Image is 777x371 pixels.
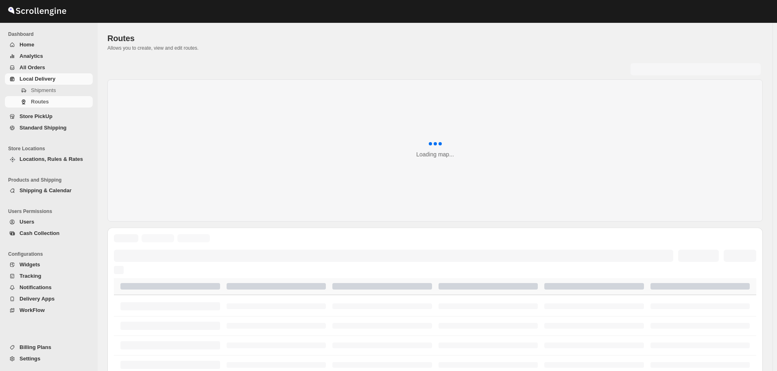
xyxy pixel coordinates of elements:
[5,96,93,108] button: Routes
[5,259,93,270] button: Widgets
[5,185,93,196] button: Shipping & Calendar
[5,342,93,353] button: Billing Plans
[20,76,55,82] span: Local Delivery
[8,31,94,37] span: Dashboard
[20,284,52,290] span: Notifications
[20,42,34,48] span: Home
[20,296,55,302] span: Delivery Apps
[8,251,94,257] span: Configurations
[5,154,93,165] button: Locations, Rules & Rates
[416,150,454,158] div: Loading map...
[31,87,56,93] span: Shipments
[20,156,83,162] span: Locations, Rules & Rates
[20,113,52,119] span: Store PickUp
[8,177,94,183] span: Products and Shipping
[5,39,93,50] button: Home
[20,187,72,193] span: Shipping & Calendar
[5,85,93,96] button: Shipments
[31,99,49,105] span: Routes
[5,216,93,228] button: Users
[5,293,93,305] button: Delivery Apps
[20,307,45,313] span: WorkFlow
[8,208,94,215] span: Users Permissions
[20,219,34,225] span: Users
[20,344,51,350] span: Billing Plans
[5,353,93,364] button: Settings
[20,261,40,268] span: Widgets
[20,273,41,279] span: Tracking
[5,305,93,316] button: WorkFlow
[20,230,59,236] span: Cash Collection
[20,64,45,70] span: All Orders
[20,53,43,59] span: Analytics
[107,34,135,43] span: Routes
[8,145,94,152] span: Store Locations
[107,45,763,51] p: Allows you to create, view and edit routes.
[5,270,93,282] button: Tracking
[5,282,93,293] button: Notifications
[5,228,93,239] button: Cash Collection
[20,356,40,362] span: Settings
[20,125,67,131] span: Standard Shipping
[5,50,93,62] button: Analytics
[5,62,93,73] button: All Orders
